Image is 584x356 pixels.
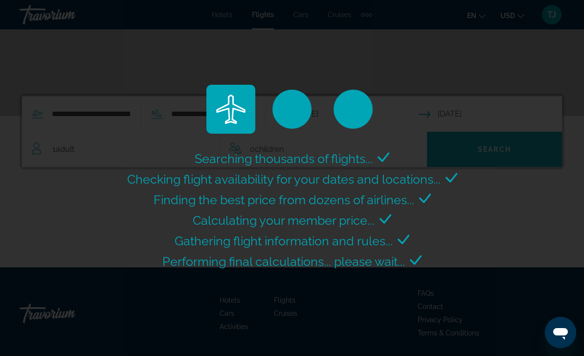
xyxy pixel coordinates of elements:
[154,192,414,207] span: Finding the best price from dozens of airlines...
[162,254,405,269] span: Performing final calculations... please wait...
[175,234,393,248] span: Gathering flight information and rules...
[127,172,441,187] span: Checking flight availability for your dates and locations...
[545,317,576,348] iframe: Button to launch messaging window
[195,151,373,166] span: Searching thousands of flights...
[193,213,375,228] span: Calculating your member price...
